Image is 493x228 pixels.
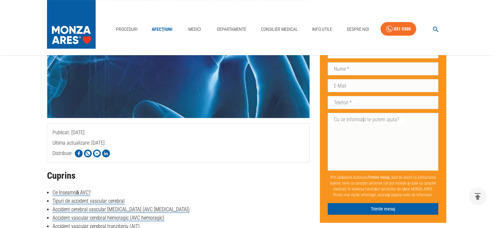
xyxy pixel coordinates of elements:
[53,129,85,162] span: Publicat: [DATE]
[149,23,175,36] a: Afecțiuni
[328,203,438,215] button: Trimite mesaj
[53,215,164,221] a: Accident vascular cerebral hemoragic (AVC hemoragic)
[184,23,205,36] a: Medici
[53,189,91,196] a: Ce înseamnă AVC?
[214,23,249,36] a: Departamente
[102,150,110,157] img: Share on LinkedIn
[53,198,124,204] a: Tipuri de accident vascular cerebral
[93,150,101,157] img: Share on Facebook Messenger
[310,23,335,36] a: Info Utile
[47,171,310,181] h2: Cuprins
[368,175,390,180] b: Trimite mesaj
[53,140,105,172] span: Ultima actualizare: [DATE]
[381,22,416,36] a: 031 9300
[75,150,83,157] img: Share on Facebook
[328,172,438,200] p: Prin apăsarea butonului , sunt de acord cu prelucrarea datelor mele cu caracter personal (ce pot ...
[113,23,140,36] a: Proceduri
[469,187,487,205] button: delete
[344,23,371,36] a: Despre Noi
[84,150,92,157] img: Share on WhatsApp
[53,206,190,213] a: Accident cerebral vascular [MEDICAL_DATA] (AVC [MEDICAL_DATA])
[53,150,72,157] p: Distribuie:
[258,23,300,36] a: Consilier Medical
[394,25,411,33] div: 031 9300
